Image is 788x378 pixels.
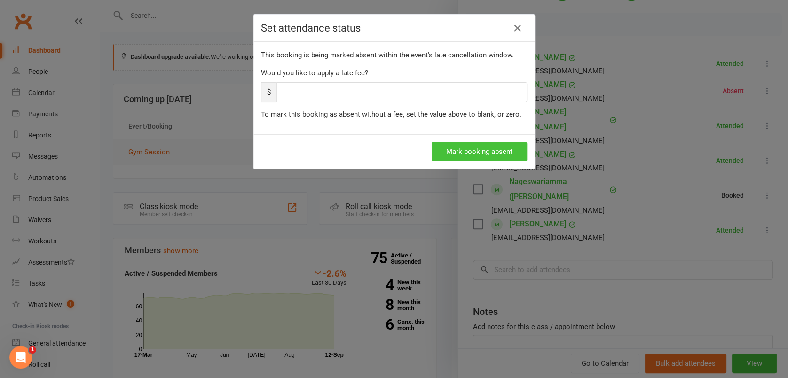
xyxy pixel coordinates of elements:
iframe: Intercom live chat [9,346,32,369]
span: $ [261,82,276,102]
div: Would you like to apply a late fee? [261,67,527,79]
div: This booking is being marked absent within the event's late cancellation window. [261,49,527,61]
div: To mark this booking as absent without a fee, set the value above to blank, or zero. [261,109,527,120]
button: Mark booking absent [432,142,527,161]
h4: Set attendance status [261,22,527,34]
span: 1 [29,346,36,354]
a: Close [510,21,525,36]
